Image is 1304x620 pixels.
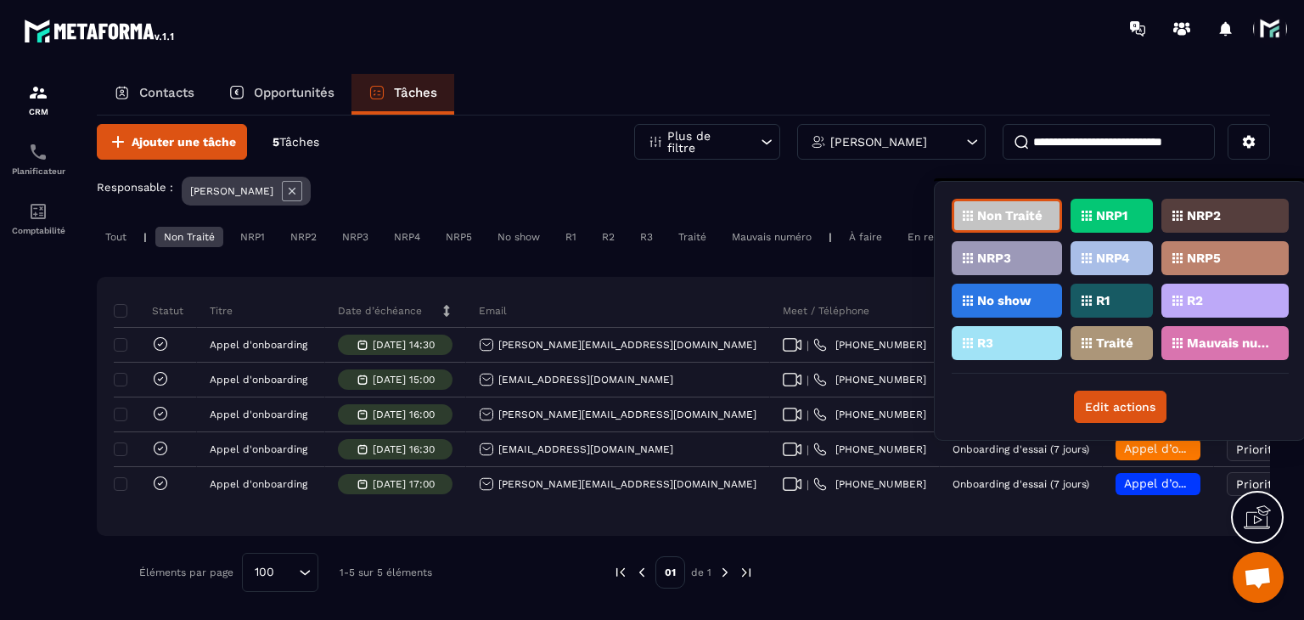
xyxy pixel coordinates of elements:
a: accountantaccountantComptabilité [4,189,72,248]
div: Tout [97,227,135,247]
span: 100 [249,563,280,582]
p: Comptabilité [4,226,72,235]
div: NRP1 [232,227,273,247]
div: Search for option [242,553,318,592]
a: [PHONE_NUMBER] [813,373,926,386]
p: Onboarding d'essai (7 jours) [953,443,1089,455]
span: Tâches [279,135,319,149]
p: Contacts [139,85,194,100]
div: NRP5 [437,227,481,247]
p: Éléments par page [139,566,233,578]
img: scheduler [28,142,48,162]
p: [DATE] 16:30 [373,443,435,455]
p: Traité [1096,337,1133,349]
span: Appel d’onboarding planifié [1124,476,1284,490]
p: NRP5 [1187,252,1221,264]
p: [DATE] 16:00 [373,409,435,420]
a: formationformationCRM [4,70,72,129]
p: Titre [210,304,233,318]
div: Mauvais numéro [723,227,820,247]
span: | [807,409,809,421]
p: R3 [977,337,993,349]
p: [PERSON_NAME] [830,136,927,148]
div: En retard [899,227,964,247]
p: NRP4 [1096,252,1130,264]
input: Search for option [280,563,295,582]
p: R1 [1096,295,1110,307]
p: Appel d'onboarding [210,374,307,386]
div: À faire [840,227,891,247]
p: de 1 [691,566,711,579]
img: logo [24,15,177,46]
p: Plus de filtre [667,130,742,154]
div: No show [489,227,548,247]
p: R2 [1187,295,1203,307]
p: [PERSON_NAME] [190,185,273,197]
p: Tâches [394,85,437,100]
img: formation [28,82,48,103]
p: Planificateur [4,166,72,176]
p: 1-5 sur 5 éléments [340,566,432,578]
p: 5 [273,134,319,150]
a: [PHONE_NUMBER] [813,338,926,352]
p: [DATE] 14:30 [373,339,435,351]
button: Ajouter une tâche [97,124,247,160]
a: [PHONE_NUMBER] [813,408,926,421]
div: R1 [557,227,585,247]
p: | [829,231,832,243]
a: schedulerschedulerPlanificateur [4,129,72,189]
div: R3 [632,227,661,247]
p: Onboarding d'essai (7 jours) [953,478,1089,490]
button: Edit actions [1074,391,1166,423]
p: Mauvais numéro [1187,337,1269,349]
a: [PHONE_NUMBER] [813,442,926,456]
span: Appel d’onboarding terminée [1124,442,1294,455]
p: Non Traité [977,210,1043,222]
a: Opportunités [211,74,351,115]
p: NRP1 [1096,210,1127,222]
span: | [807,339,809,352]
a: Contacts [97,74,211,115]
span: | [807,478,809,491]
p: Email [479,304,507,318]
p: | [143,231,147,243]
p: NRP3 [977,252,1011,264]
span: Ajouter une tâche [132,133,236,150]
span: Priorité [1236,442,1279,456]
a: [PHONE_NUMBER] [813,477,926,491]
img: next [739,565,754,580]
p: CRM [4,107,72,116]
span: | [807,374,809,386]
img: prev [634,565,649,580]
p: No show [977,295,1031,307]
p: Appel d'onboarding [210,409,307,420]
p: Meet / Téléphone [783,304,869,318]
p: Appel d'onboarding [210,478,307,490]
div: R2 [593,227,623,247]
p: [DATE] 15:00 [373,374,435,386]
a: Tâches [351,74,454,115]
div: NRP2 [282,227,325,247]
p: Appel d'onboarding [210,443,307,455]
p: Opportunités [254,85,334,100]
div: Ouvrir le chat [1233,552,1284,603]
span: | [807,443,809,456]
p: [DATE] 17:00 [373,478,435,490]
p: 01 [655,556,685,589]
div: Non Traité [155,227,223,247]
div: NRP3 [334,227,377,247]
p: NRP2 [1187,210,1221,222]
p: Responsable : [97,181,173,194]
span: Priorité [1236,477,1279,491]
p: Statut [118,304,183,318]
div: NRP4 [385,227,429,247]
p: Appel d'onboarding [210,339,307,351]
img: prev [613,565,628,580]
div: Traité [670,227,715,247]
img: accountant [28,201,48,222]
p: Date d’échéance [338,304,422,318]
img: next [717,565,733,580]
